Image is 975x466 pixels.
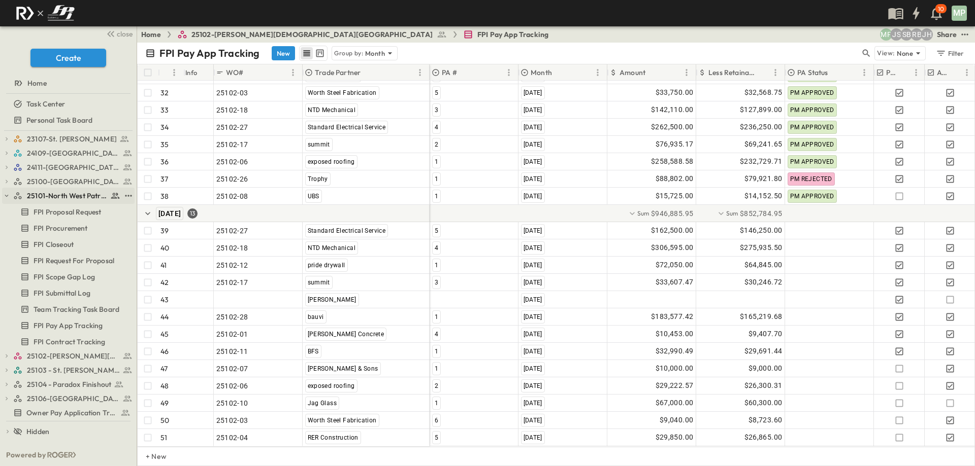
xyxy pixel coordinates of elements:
[160,243,169,253] p: 40
[27,365,120,375] span: 25103 - St. [PERSON_NAME] Phase 2
[308,141,330,148] span: summit
[435,89,438,96] span: 5
[790,106,834,114] span: PM APPROVED
[414,66,426,79] button: Menu
[435,400,438,407] span: 1
[2,406,133,420] a: Owner Pay Application Tracking
[740,242,782,254] span: $275,935.50
[160,295,169,305] p: 43
[2,237,133,252] a: FPI Closeout
[183,64,214,81] div: Info
[790,89,834,96] span: PM APPROVED
[656,345,694,357] span: $32,990.49
[34,207,101,217] span: FPI Proposal Request
[365,48,385,58] p: Month
[2,159,135,175] div: 24111-[GEOGRAPHIC_DATA]test
[932,46,967,60] button: Filter
[651,225,693,236] span: $162,500.00
[790,158,834,165] span: PM APPROVED
[531,67,552,78] p: Month
[2,269,135,285] div: FPI Scope Gap Logtest
[13,391,133,406] a: 25106-St. Andrews Parking Lot
[216,226,248,236] span: 25102-27
[959,28,971,41] button: test
[769,66,782,79] button: Menu
[790,193,834,200] span: PM APPROVED
[744,173,783,185] span: $79,921.80
[308,313,324,320] span: bauvi
[744,345,783,357] span: $29,691.44
[435,331,438,338] span: 4
[651,156,693,167] span: $258,588.58
[2,112,135,128] div: Personal Task Boardtest
[160,226,169,236] p: 39
[554,67,565,78] button: Sort
[749,328,783,340] span: $9,407.70
[744,259,783,271] span: $64,845.00
[435,382,438,389] span: 2
[2,145,135,161] div: 24109-St. Teresa of Calcutta Parish Halltest
[620,67,645,78] p: Amount
[34,239,74,249] span: FPI Closeout
[951,5,968,22] button: MP
[790,124,834,131] span: PM APPROVED
[435,106,438,114] span: 3
[680,66,693,79] button: Menu
[160,398,169,408] p: 49
[744,380,783,391] span: $26,300.31
[216,88,248,98] span: 25102-03
[744,190,783,202] span: $14,152.50
[435,141,438,148] span: 2
[524,141,542,148] span: [DATE]
[651,121,693,133] span: $262,500.00
[27,393,120,404] span: 25106-St. Andrews Parking Lot
[26,426,49,437] span: Hidden
[34,256,114,266] span: FPI Request For Proposal
[524,175,542,183] span: [DATE]
[435,244,438,252] span: 4
[953,67,964,78] button: Sort
[216,122,248,132] span: 25102-27
[656,363,694,374] span: $10,000.00
[463,29,548,40] a: FPI Pay App Tracking
[656,259,694,271] span: $72,050.00
[637,209,649,218] p: Sum
[656,276,694,288] span: $33,607.47
[216,346,248,356] span: 25102-11
[27,162,120,172] span: 24111-[GEOGRAPHIC_DATA]
[435,434,438,441] span: 5
[122,190,135,202] button: test
[524,89,542,96] span: [DATE]
[160,105,169,115] p: 33
[902,67,913,78] button: Sort
[921,28,933,41] div: Jose Hurtado (jhurtado@fpibuilders.com)
[524,382,542,389] span: [DATE]
[830,67,841,78] button: Sort
[13,349,133,363] a: 25102-Christ The Redeemer Anglican Church
[308,279,330,286] span: summit
[27,148,120,158] span: 24109-St. Teresa of Calcutta Parish Hall
[2,376,135,392] div: 25104 - Paradox Finishouttest
[435,348,438,355] span: 1
[938,5,944,13] p: 10
[656,397,694,409] span: $67,000.00
[524,158,542,165] span: [DATE]
[160,364,168,374] p: 47
[216,398,248,408] span: 25102-10
[160,191,169,201] p: 38
[937,29,957,40] div: Share
[160,277,169,288] p: 42
[216,381,248,391] span: 25102-06
[34,320,103,331] span: FPI Pay App Tracking
[160,122,169,132] p: 34
[651,104,693,116] span: $142,110.00
[2,348,135,364] div: 25102-Christ The Redeemer Anglican Churchtest
[30,49,106,67] button: Create
[459,67,470,78] button: Sort
[758,67,769,78] button: Sort
[177,29,447,40] a: 25102-[PERSON_NAME][DEMOGRAPHIC_DATA][GEOGRAPHIC_DATA]
[308,89,377,96] span: Worth Steel Fabrication
[160,433,167,443] p: 51
[160,88,169,98] p: 32
[2,76,133,90] a: Home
